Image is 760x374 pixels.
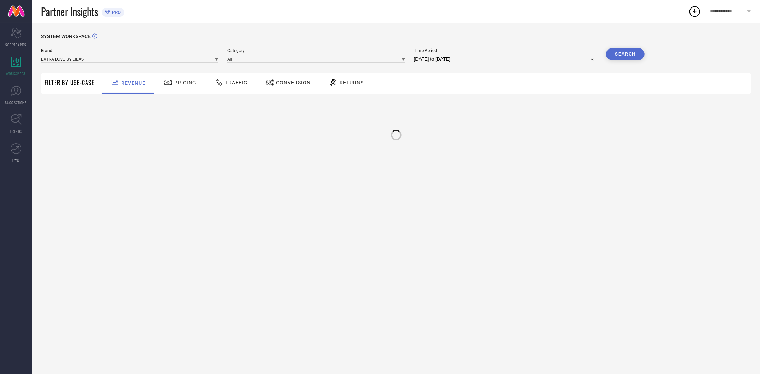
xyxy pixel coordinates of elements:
[110,10,121,15] span: PRO
[276,80,311,85] span: Conversion
[414,48,597,53] span: Time Period
[340,80,364,85] span: Returns
[13,157,20,163] span: FWD
[606,48,645,60] button: Search
[174,80,196,85] span: Pricing
[225,80,247,85] span: Traffic
[414,55,597,63] input: Select time period
[6,71,26,76] span: WORKSPACE
[5,100,27,105] span: SUGGESTIONS
[41,4,98,19] span: Partner Insights
[10,129,22,134] span: TRENDS
[121,80,145,86] span: Revenue
[41,48,218,53] span: Brand
[41,33,91,39] span: SYSTEM WORKSPACE
[688,5,701,18] div: Open download list
[227,48,405,53] span: Category
[45,78,94,87] span: Filter By Use-Case
[6,42,27,47] span: SCORECARDS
